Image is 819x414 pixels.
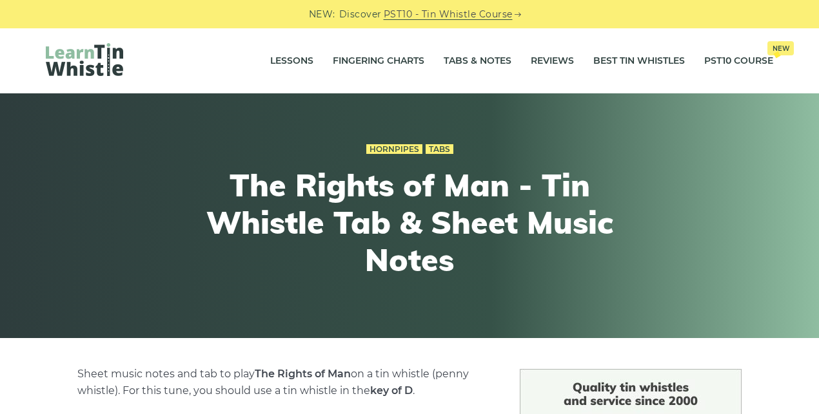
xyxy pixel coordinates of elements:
a: Best Tin Whistles [593,45,685,77]
a: Tabs [426,144,453,155]
a: Fingering Charts [333,45,424,77]
a: PST10 CourseNew [704,45,773,77]
a: Lessons [270,45,313,77]
h1: The Rights of Man - Tin Whistle Tab & Sheet Music Notes [172,167,647,278]
strong: key of D [370,384,413,397]
p: Sheet music notes and tab to play on a tin whistle (penny whistle). For this tune, you should use... [77,366,489,399]
a: Tabs & Notes [444,45,511,77]
img: LearnTinWhistle.com [46,43,123,76]
a: Reviews [531,45,574,77]
strong: The Rights of Man [255,368,351,380]
a: Hornpipes [366,144,422,155]
span: New [767,41,794,55]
